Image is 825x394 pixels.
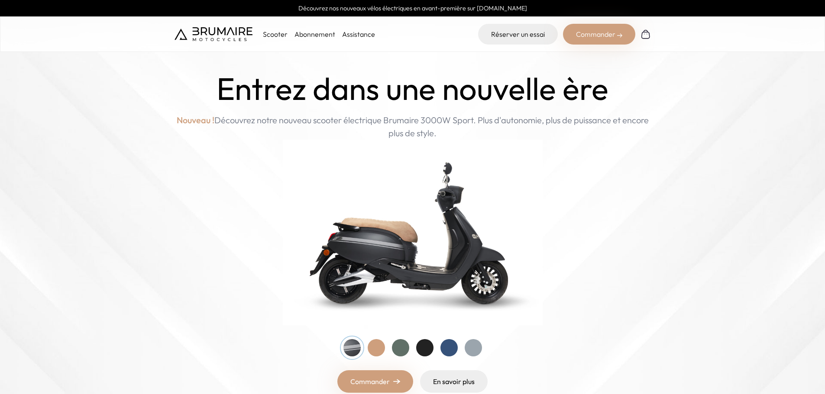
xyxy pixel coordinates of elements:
img: Panier [641,29,651,39]
img: right-arrow-2.png [617,33,622,38]
p: Découvrez notre nouveau scooter électrique Brumaire 3000W Sport. Plus d'autonomie, plus de puissa... [175,114,651,140]
img: Brumaire Motocycles [175,27,252,41]
img: right-arrow.png [393,379,400,384]
a: Assistance [342,30,375,38]
h1: Entrez dans une nouvelle ère [217,71,608,107]
div: Commander [563,24,635,45]
a: Abonnement [294,30,335,38]
a: En savoir plus [420,370,488,393]
a: Réserver un essai [478,24,558,45]
a: Commander [337,370,413,393]
p: Scooter [263,29,288,39]
span: Nouveau ! [177,114,214,127]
